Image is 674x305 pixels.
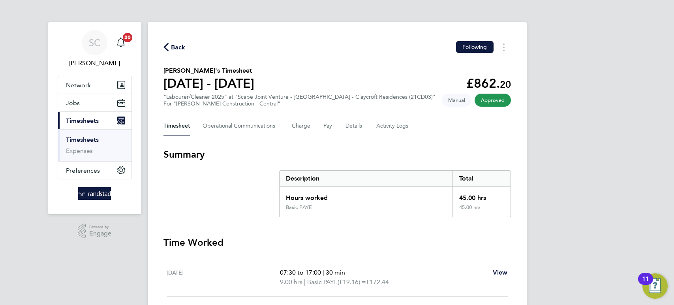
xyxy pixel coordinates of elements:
div: 11 [642,279,649,289]
button: Back [163,42,186,52]
a: 20 [113,30,129,55]
a: Powered byEngage [78,224,111,239]
a: Timesheets [66,136,99,143]
div: Basic PAYE [286,204,312,211]
a: View [493,268,508,277]
button: Activity Logs [376,117,409,136]
a: Go to home page [58,187,132,200]
span: 9.00 hrs [280,278,302,286]
h2: [PERSON_NAME]'s Timesheet [163,66,254,75]
div: 45.00 hrs [452,187,510,204]
span: 07:30 to 17:00 [280,269,321,276]
span: Jobs [66,99,80,107]
div: Timesheets [58,129,131,161]
a: Expenses [66,147,93,154]
button: Timesheet [163,117,190,136]
span: View [493,269,508,276]
nav: Main navigation [48,22,141,214]
button: Details [345,117,364,136]
span: Powered by [89,224,111,230]
app-decimal: £862. [466,76,511,91]
span: Engage [89,230,111,237]
button: Open Resource Center, 11 new notifications [642,273,668,299]
span: | [323,269,324,276]
h3: Summary [163,148,511,161]
div: Description [280,171,453,186]
a: SC[PERSON_NAME] [58,30,132,68]
button: Network [58,76,131,94]
span: Network [66,81,91,89]
button: Charge [292,117,311,136]
span: Timesheets [66,117,99,124]
button: Pay [323,117,333,136]
button: Following [456,41,493,53]
span: Back [171,43,186,52]
div: For "[PERSON_NAME] Construction - Central" [163,100,436,107]
div: [DATE] [167,268,280,287]
span: £172.44 [366,278,389,286]
span: This timesheet was manually created. [442,94,471,107]
img: randstad-logo-retina.png [78,187,111,200]
span: (£19.16) = [338,278,366,286]
span: This timesheet has been approved. [475,94,511,107]
span: Sallie Cutts [58,58,132,68]
span: 20 [500,79,511,90]
div: Summary [279,170,511,217]
span: SC [89,38,101,48]
button: Timesheets Menu [497,41,511,53]
span: 30 min [326,269,345,276]
button: Preferences [58,162,131,179]
h3: Time Worked [163,236,511,249]
span: 20 [123,33,132,42]
div: 45.00 hrs [452,204,510,217]
div: Hours worked [280,187,453,204]
div: Total [452,171,510,186]
span: | [304,278,306,286]
span: Following [462,43,487,51]
h1: [DATE] - [DATE] [163,75,254,91]
button: Operational Communications [203,117,279,136]
span: Preferences [66,167,100,174]
button: Jobs [58,94,131,111]
span: Basic PAYE [307,277,338,287]
button: Timesheets [58,112,131,129]
div: "Labourer/Cleaner 2025" at "Scape Joint Venture - [GEOGRAPHIC_DATA] - Claycroft Residences (21CD03)" [163,94,436,107]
